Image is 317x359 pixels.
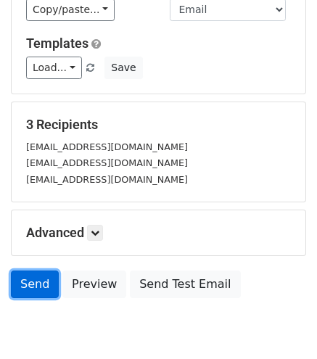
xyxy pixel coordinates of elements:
a: Send [11,271,59,298]
small: [EMAIL_ADDRESS][DOMAIN_NAME] [26,157,188,168]
small: [EMAIL_ADDRESS][DOMAIN_NAME] [26,174,188,185]
a: Templates [26,36,88,51]
button: Save [104,57,142,79]
iframe: Chat Widget [244,289,317,359]
a: Preview [62,271,126,298]
small: [EMAIL_ADDRESS][DOMAIN_NAME] [26,141,188,152]
a: Send Test Email [130,271,240,298]
a: Load... [26,57,82,79]
h5: 3 Recipients [26,117,291,133]
h5: Advanced [26,225,291,241]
